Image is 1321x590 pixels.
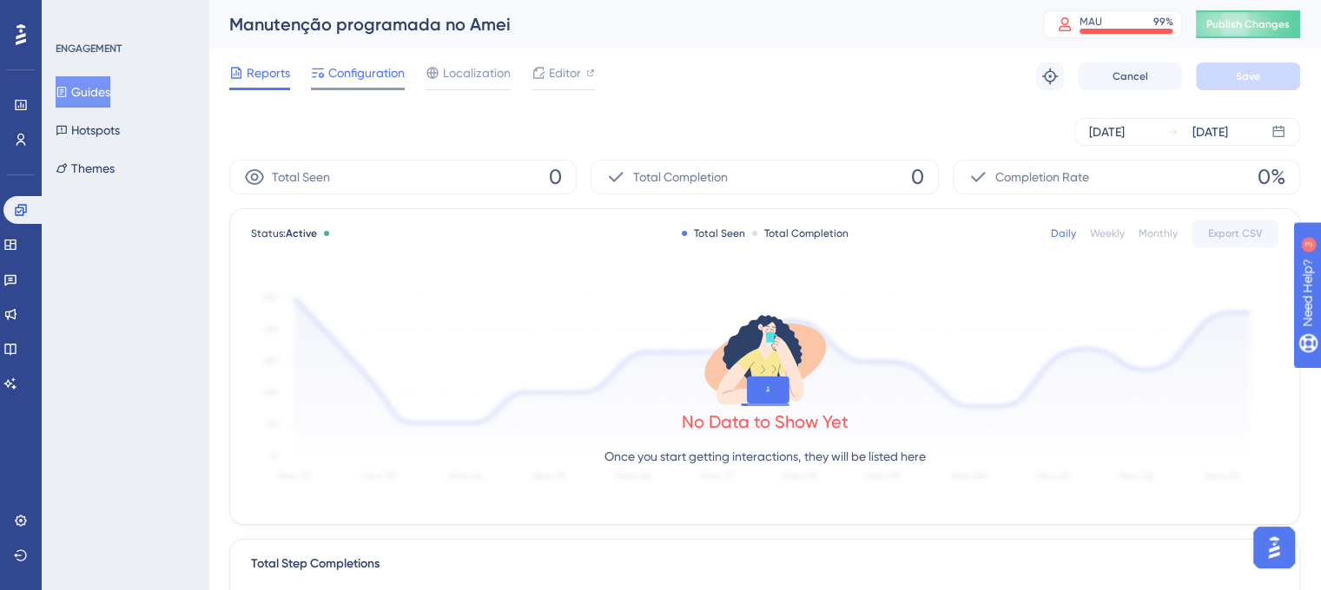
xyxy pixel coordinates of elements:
span: Publish Changes [1206,17,1290,31]
span: Active [286,227,317,239]
div: Manutenção programada no Amei [229,12,1000,36]
span: Editor [549,62,581,83]
span: Completion Rate [995,167,1089,187]
button: Themes [56,153,115,184]
span: Total Seen [272,167,330,187]
p: Once you start getting interactions, they will be listed here [604,446,926,467]
div: [DATE] [1192,121,1228,142]
span: Total Completion [633,167,728,187]
div: No Data to Show Yet [682,410,849,434]
span: Configuration [328,62,405,83]
iframe: UserGuiding AI Assistant Launcher [1248,521,1300,574]
div: 99 % [1153,15,1173,29]
div: [DATE] [1089,121,1125,142]
span: Reports [247,62,290,83]
div: Total Completion [752,226,849,240]
div: Total Step Completions [251,554,380,574]
button: Export CSV [1192,220,1278,247]
div: Total Seen [682,226,745,240]
span: 0 [549,163,562,191]
div: Monthly [1139,226,1178,240]
div: ENGAGEMENT [56,42,122,56]
span: Status: [251,226,317,240]
button: Hotspots [56,115,120,146]
span: Save [1236,69,1260,83]
span: 0 [911,163,924,191]
button: Cancel [1078,62,1182,90]
span: Export CSV [1208,226,1263,240]
div: 3 [121,9,126,23]
div: Weekly [1090,226,1125,240]
div: MAU [1080,15,1102,29]
span: Need Help? [41,4,109,25]
div: Daily [1051,226,1076,240]
span: Cancel [1113,69,1148,83]
button: Guides [56,76,110,108]
span: 0% [1258,163,1285,191]
button: Save [1196,62,1300,90]
button: Publish Changes [1196,10,1300,38]
span: Localization [443,62,511,83]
